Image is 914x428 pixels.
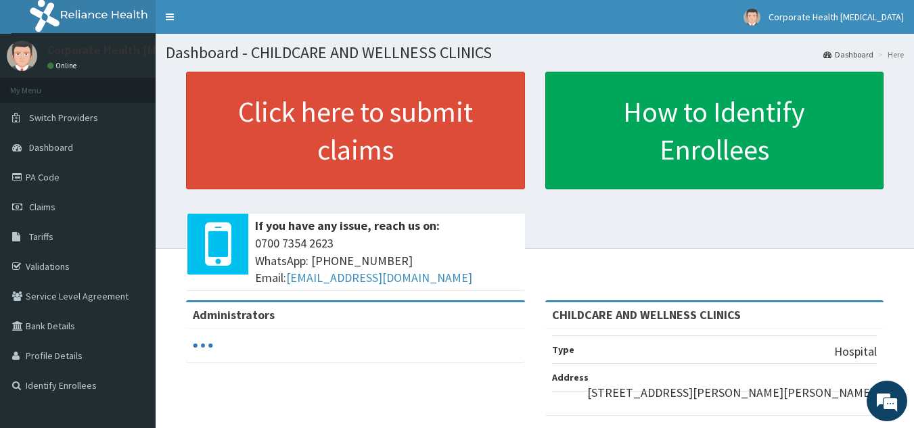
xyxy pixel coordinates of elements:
[552,371,589,383] b: Address
[29,112,98,124] span: Switch Providers
[587,384,877,402] p: [STREET_ADDRESS][PERSON_NAME][PERSON_NAME].
[552,343,574,356] b: Type
[255,218,440,233] b: If you have any issue, reach us on:
[744,9,760,26] img: User Image
[545,72,884,189] a: How to Identify Enrollees
[166,44,904,62] h1: Dashboard - CHILDCARE AND WELLNESS CLINICS
[186,72,525,189] a: Click here to submit claims
[769,11,904,23] span: Corporate Health [MEDICAL_DATA]
[255,235,518,287] span: 0700 7354 2623 WhatsApp: [PHONE_NUMBER] Email:
[7,41,37,71] img: User Image
[823,49,873,60] a: Dashboard
[193,307,275,323] b: Administrators
[29,231,53,243] span: Tariffs
[29,141,73,153] span: Dashboard
[286,270,472,285] a: [EMAIL_ADDRESS][DOMAIN_NAME]
[47,61,80,70] a: Online
[47,44,231,56] p: Corporate Health [MEDICAL_DATA]
[29,201,55,213] span: Claims
[834,343,877,360] p: Hospital
[552,307,741,323] strong: CHILDCARE AND WELLNESS CLINICS
[875,49,904,60] li: Here
[193,335,213,356] svg: audio-loading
